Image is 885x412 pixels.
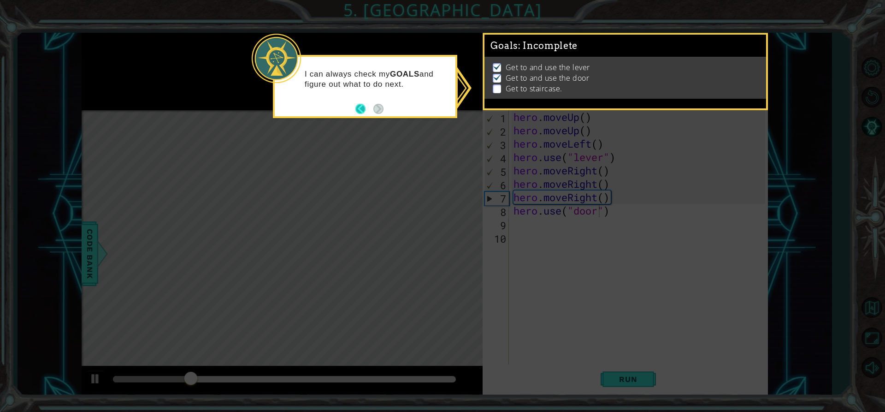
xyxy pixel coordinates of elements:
[506,73,590,83] p: Get to and use the door
[493,62,502,70] img: Check mark for checkbox
[390,70,419,78] strong: GOALS
[373,104,383,114] button: Next
[518,40,578,51] span: : Incomplete
[493,73,502,80] img: Check mark for checkbox
[355,104,373,114] button: Back
[490,40,578,52] span: Goals
[506,62,590,72] p: Get to and use the lever
[506,84,562,94] p: Get to staircase.
[305,69,449,90] p: I can always check my and figure out what to do next.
